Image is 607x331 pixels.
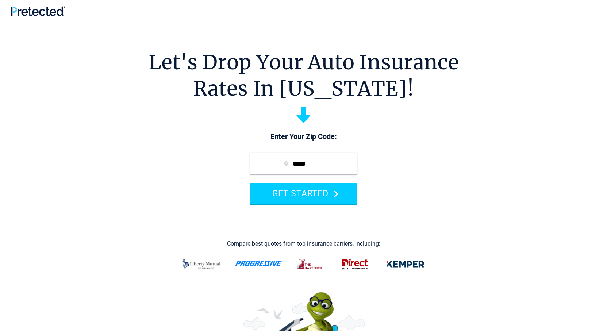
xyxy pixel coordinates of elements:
div: Compare best quotes from top insurance carriers, including: [227,240,380,247]
h1: Let's Drop Your Auto Insurance Rates In [US_STATE]! [149,49,459,102]
img: progressive [235,261,284,266]
input: zip code [250,153,357,175]
img: liberty [178,255,226,274]
img: Pretected Logo [11,6,65,16]
img: thehartford [292,255,328,274]
p: Enter Your Zip Code: [242,132,365,142]
img: kemper [381,255,430,274]
img: direct [337,255,373,274]
button: GET STARTED [250,183,357,204]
